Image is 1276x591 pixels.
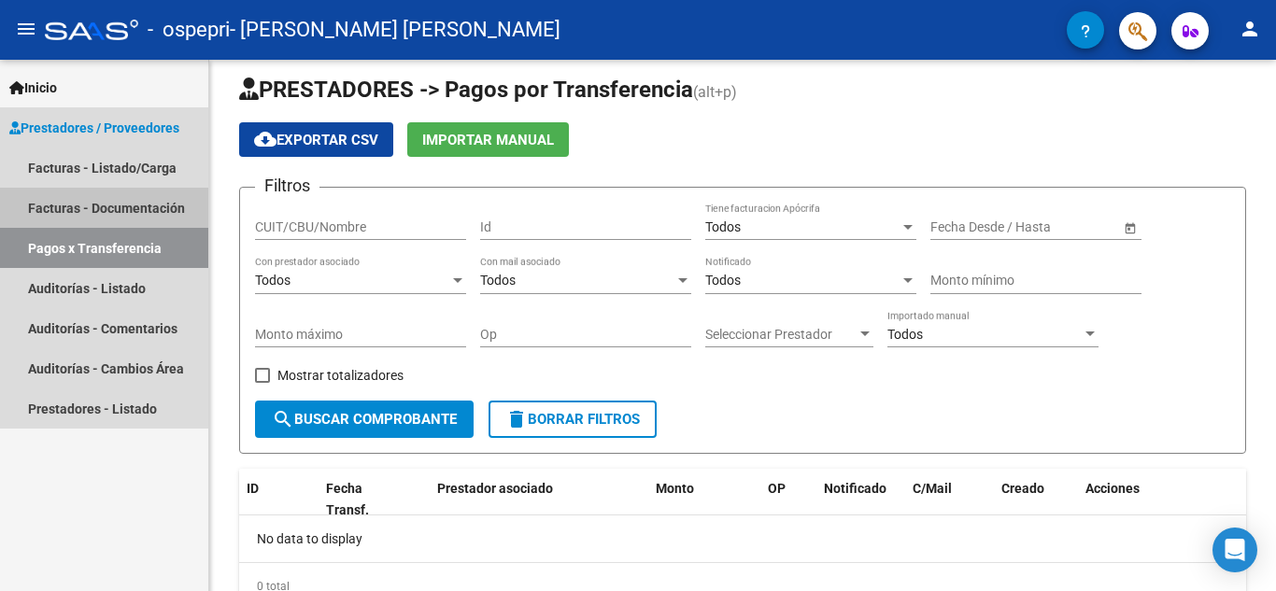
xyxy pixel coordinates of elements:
span: Mostrar totalizadores [277,364,404,387]
input: Fecha inicio [930,219,999,235]
button: Open calendar [1120,218,1140,237]
datatable-header-cell: Notificado [816,469,905,530]
mat-icon: cloud_download [254,128,276,150]
span: Seleccionar Prestador [705,327,857,343]
span: Todos [887,327,923,342]
span: (alt+p) [693,83,737,101]
mat-icon: person [1239,18,1261,40]
span: Exportar CSV [254,132,378,148]
span: Monto [656,481,694,496]
datatable-header-cell: C/Mail [905,469,994,530]
span: Prestador asociado [437,481,553,496]
span: Importar Manual [422,132,554,148]
mat-icon: menu [15,18,37,40]
datatable-header-cell: OP [760,469,816,530]
span: Todos [705,273,741,288]
span: Todos [255,273,291,288]
span: Creado [1001,481,1044,496]
datatable-header-cell: Prestador asociado [430,469,648,530]
input: Fecha fin [1014,219,1106,235]
span: PRESTADORES -> Pagos por Transferencia [239,77,693,103]
span: OP [768,481,786,496]
datatable-header-cell: Fecha Transf. [319,469,403,530]
span: Prestadores / Proveedores [9,118,179,138]
span: Buscar Comprobante [272,411,457,428]
button: Importar Manual [407,122,569,157]
mat-icon: delete [505,408,528,430]
datatable-header-cell: Acciones [1078,469,1246,530]
datatable-header-cell: ID [239,469,319,530]
button: Borrar Filtros [489,401,657,438]
button: Buscar Comprobante [255,401,474,438]
div: Open Intercom Messenger [1212,528,1257,572]
span: Notificado [824,481,886,496]
span: Inicio [9,77,57,98]
span: Todos [480,273,516,288]
span: - [PERSON_NAME] [PERSON_NAME] [230,9,560,50]
mat-icon: search [272,408,294,430]
span: Borrar Filtros [505,411,640,428]
span: ID [247,481,259,496]
span: C/Mail [913,481,952,496]
span: Fecha Transf. [326,481,369,517]
datatable-header-cell: Monto [648,469,760,530]
div: No data to display [239,515,1246,562]
span: Acciones [1085,481,1140,496]
datatable-header-cell: Creado [994,469,1078,530]
h3: Filtros [255,173,319,199]
button: Exportar CSV [239,122,393,157]
span: - ospepri [148,9,230,50]
span: Todos [705,219,741,234]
